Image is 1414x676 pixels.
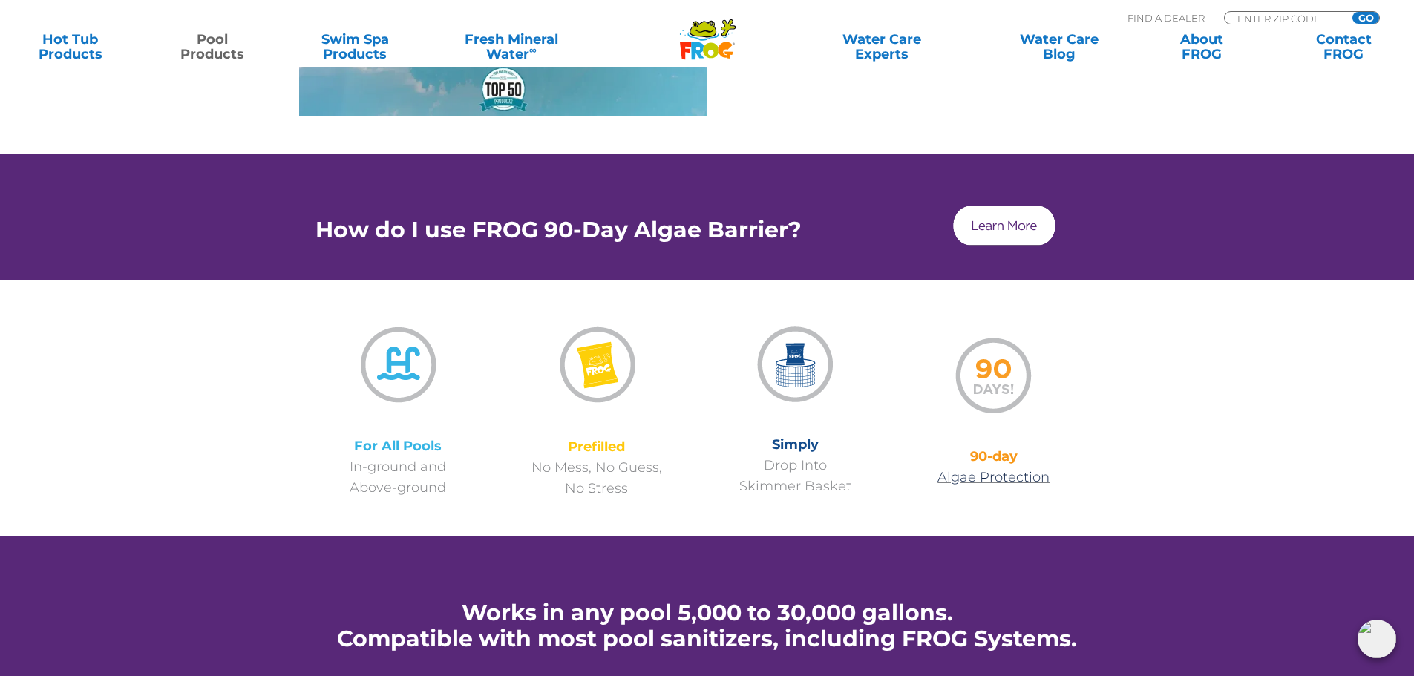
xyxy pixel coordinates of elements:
[568,439,625,455] strong: Prefilled
[749,319,842,410] img: Simply_NoCopy
[548,317,646,413] img: Prefilled_NoCopy
[937,469,1050,485] a: Algae Protection
[442,32,580,62] a: Fresh MineralWater∞
[299,436,498,498] p: In-ground and Above-ground
[497,436,696,499] p: No Mess, No Guess, No Stress
[157,32,268,62] a: PoolProducts
[299,217,819,243] h2: How do I use FROG 90-Day Algae Barrier?
[1358,620,1396,658] img: openIcon
[1352,12,1379,24] input: GO
[792,32,972,62] a: Water CareExperts
[1146,32,1257,62] a: AboutFROG
[15,32,125,62] a: Hot TubProducts
[300,32,410,62] a: Swim SpaProducts
[1289,32,1399,62] a: ContactFROG
[970,448,1018,465] a: 90-day
[529,44,537,56] sup: ∞
[354,438,442,454] strong: For All Pools
[951,203,1058,248] img: Purple Learn More
[949,327,1039,422] img: 90 Days_NoCopy
[1236,12,1336,24] input: Zip Code Form
[299,600,1116,652] h2: Works in any pool 5,000 to 30,000 gallons. Compatible with most pool sanitizers, including FROG S...
[1127,11,1205,24] p: Find A Dealer
[696,434,895,496] p: Drop Into Skimmer Basket
[350,317,445,412] img: For All Pools_NoCopy
[772,436,819,453] strong: Simply
[1004,32,1114,62] a: Water CareBlog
